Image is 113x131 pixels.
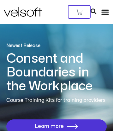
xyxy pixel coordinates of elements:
p: Newest Release [6,43,107,49]
img: Velsoft Training Materials [4,7,42,17]
span: Learn more [35,124,64,129]
h1: Consent and Boundaries in the Workplace [6,52,107,93]
p: Course Training Kits for training providers [6,97,107,104]
div: Menu Toggle [101,8,109,16]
